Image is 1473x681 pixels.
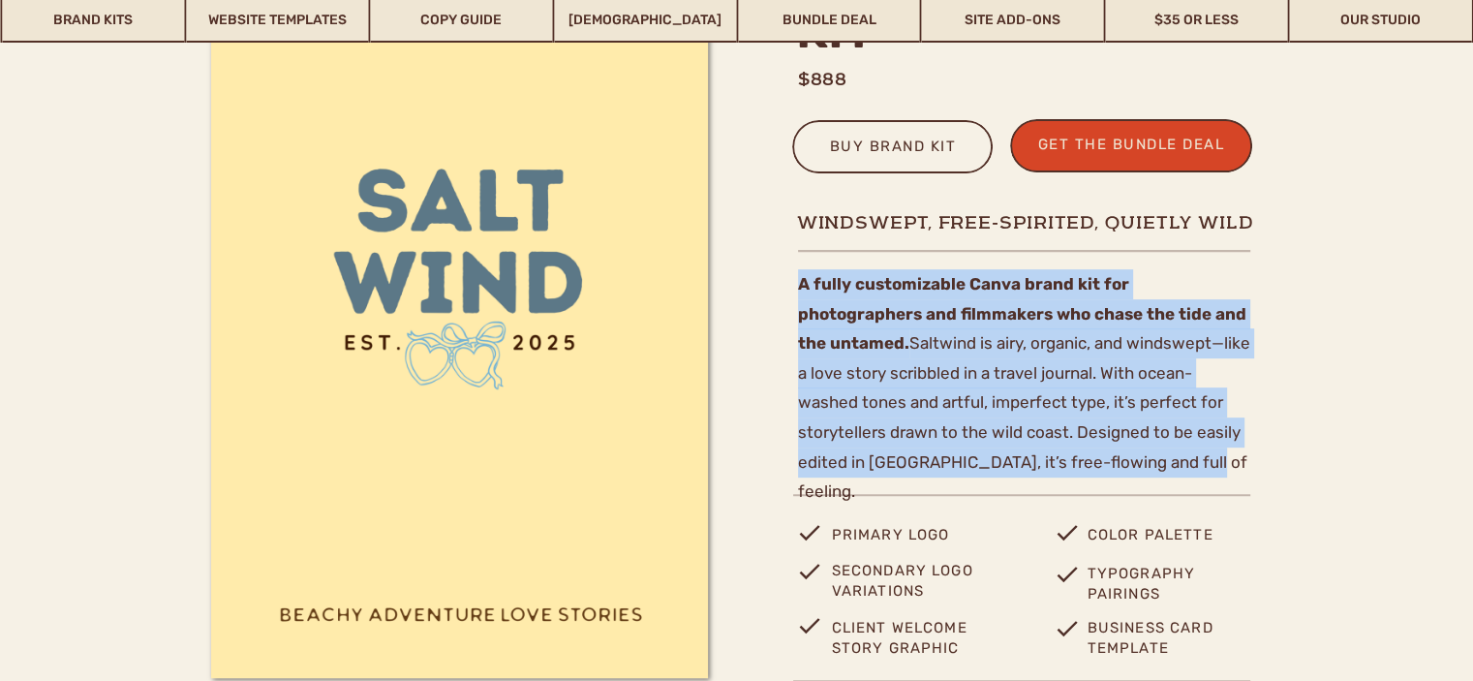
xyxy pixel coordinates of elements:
p: Saltwind is airy, organic, and windswept—like a love story scribbled in a travel journal. With oc... [798,269,1250,489]
p: Client Welcome story Graphic [832,618,1002,658]
a: get the bundle deal [1028,132,1235,164]
p: Secondary logo variations [832,561,1002,597]
p: Typography pairings [1088,564,1226,600]
a: buy brand kit [815,134,971,166]
p: Color palette [1088,522,1243,560]
p: business card template [1088,618,1250,658]
p: primary logo [832,522,1007,560]
h1: Windswept, free-spirited, quietly wild [797,210,1258,234]
h1: $888 [798,67,902,91]
b: A fully customizable Canva brand kit for photographers and filmmakers who chase the tide and the ... [798,274,1246,353]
